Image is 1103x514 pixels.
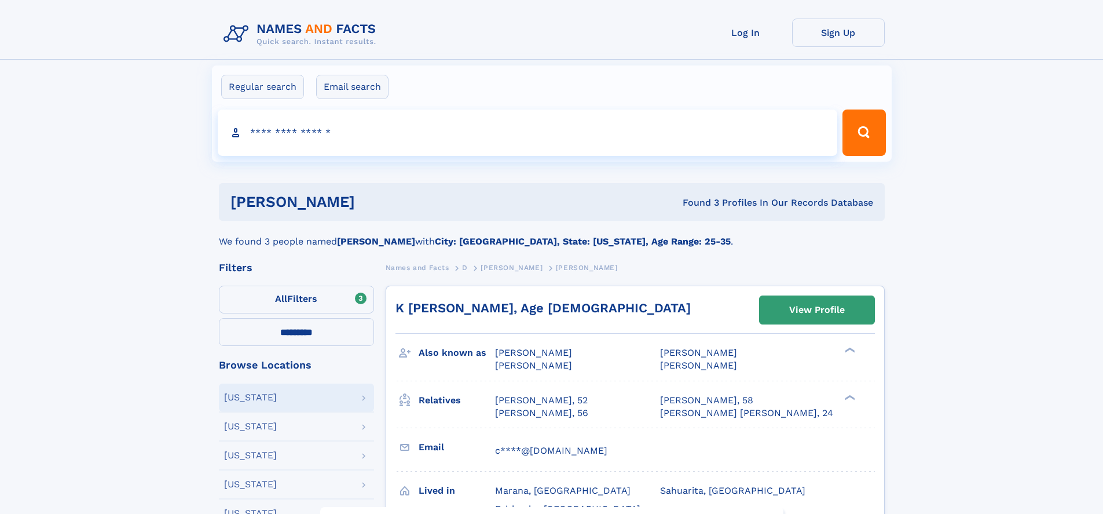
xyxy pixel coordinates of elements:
input: search input [218,110,838,156]
div: We found 3 people named with . [219,221,885,249]
div: Found 3 Profiles In Our Records Database [519,196,873,209]
img: Logo Names and Facts [219,19,386,50]
div: [US_STATE] [224,451,277,460]
span: Marana, [GEOGRAPHIC_DATA] [495,485,631,496]
div: [US_STATE] [224,480,277,489]
span: [PERSON_NAME] [495,360,572,371]
button: Search Button [842,110,885,156]
span: [PERSON_NAME] [556,264,618,272]
div: ❯ [842,393,856,401]
span: D [462,264,468,272]
label: Regular search [221,75,304,99]
label: Filters [219,286,374,313]
a: View Profile [760,296,874,324]
span: [PERSON_NAME] [481,264,543,272]
span: [PERSON_NAME] [660,360,737,371]
span: [PERSON_NAME] [660,347,737,358]
label: Email search [316,75,389,99]
a: [PERSON_NAME], 58 [660,394,753,407]
a: K [PERSON_NAME], Age [DEMOGRAPHIC_DATA] [395,301,691,315]
div: [US_STATE] [224,393,277,402]
h3: Lived in [419,481,495,501]
div: Filters [219,263,374,273]
b: [PERSON_NAME] [337,236,415,247]
h1: [PERSON_NAME] [230,195,519,209]
span: [PERSON_NAME] [495,347,572,358]
div: View Profile [789,297,845,323]
h3: Also known as [419,343,495,363]
a: D [462,260,468,275]
a: [PERSON_NAME], 52 [495,394,588,407]
h3: Email [419,438,495,457]
a: [PERSON_NAME] [481,260,543,275]
div: Browse Locations [219,360,374,370]
a: Names and Facts [386,260,449,275]
div: [US_STATE] [224,422,277,431]
a: Log In [699,19,792,47]
h3: Relatives [419,391,495,410]
b: City: [GEOGRAPHIC_DATA], State: [US_STATE], Age Range: 25-35 [435,236,731,247]
span: Sahuarita, [GEOGRAPHIC_DATA] [660,485,805,496]
a: Sign Up [792,19,885,47]
div: ❯ [842,347,856,354]
a: [PERSON_NAME], 56 [495,407,588,420]
span: All [275,293,287,304]
a: [PERSON_NAME] [PERSON_NAME], 24 [660,407,833,420]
